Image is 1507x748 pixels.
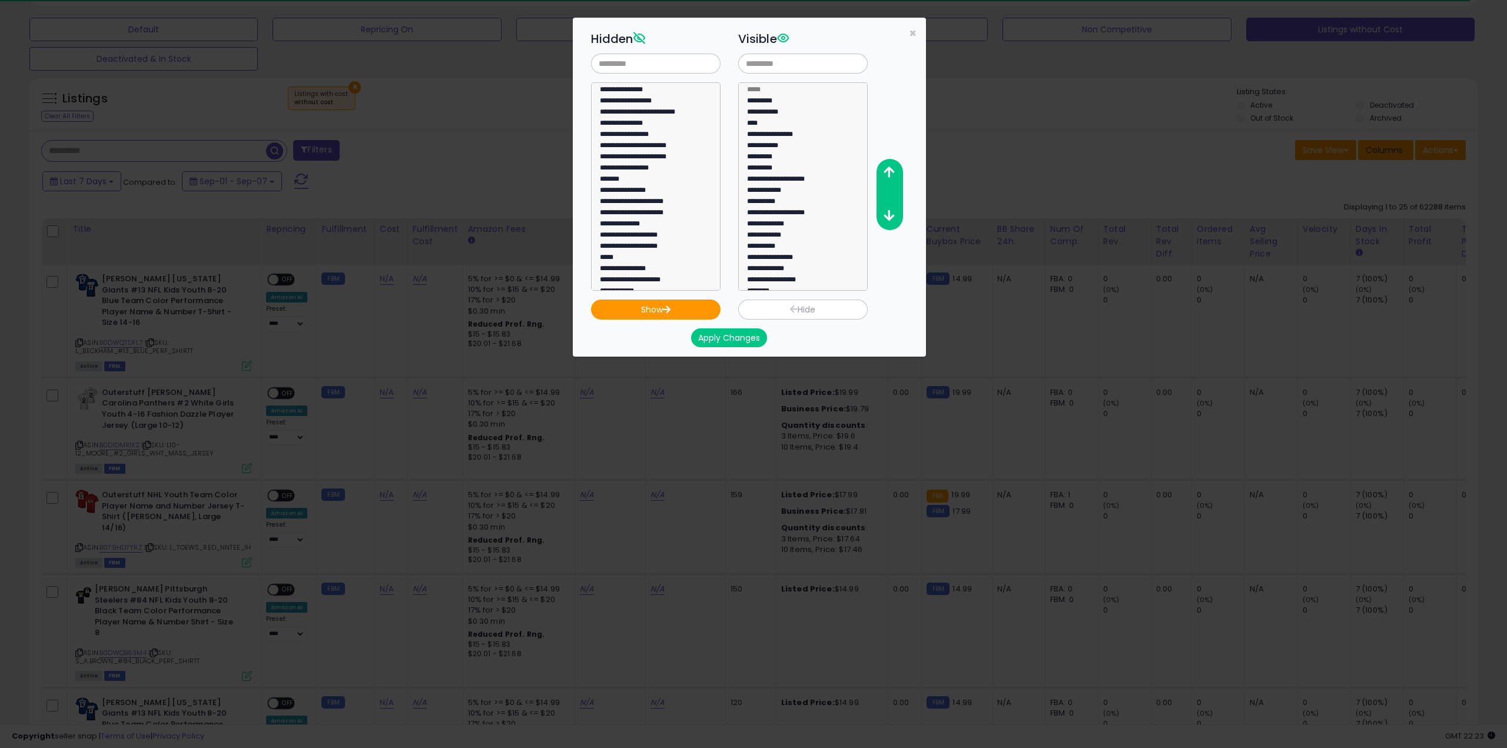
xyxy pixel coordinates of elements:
span: × [909,25,917,42]
button: Hide [738,300,868,320]
button: Show [591,300,721,320]
h3: Hidden [591,30,721,48]
button: Apply Changes [691,328,767,347]
h3: Visible [738,30,868,48]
